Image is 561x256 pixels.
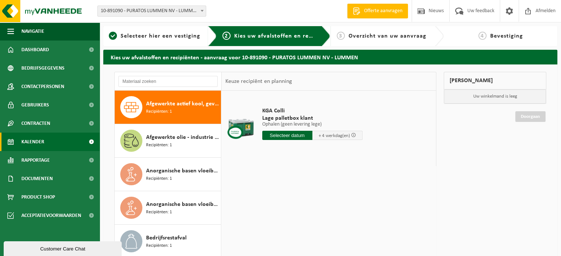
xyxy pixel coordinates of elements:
p: Ophalen (geen levering lege) [262,122,363,127]
span: + 4 werkdag(en) [319,133,350,138]
span: Bevestiging [490,33,523,39]
span: Afgewerkte olie - industrie in 200lt [146,133,219,142]
span: Dashboard [21,41,49,59]
span: Documenten [21,169,53,188]
span: 1 [109,32,117,40]
span: 10-891090 - PURATOS LUMMEN NV - LUMMEN [98,6,206,16]
span: 2 [222,32,231,40]
a: Offerte aanvragen [347,4,408,18]
span: Selecteer hier een vestiging [121,33,200,39]
span: Kalender [21,133,44,151]
button: Anorganische basen vloeibaar in kleinverpakking Recipiënten: 1 [115,191,221,225]
span: 4 [478,32,486,40]
span: 10-891090 - PURATOS LUMMEN NV - LUMMEN [97,6,206,17]
a: 1Selecteer hier een vestiging [107,32,202,41]
a: Doorgaan [515,111,546,122]
span: 3 [337,32,345,40]
span: Recipiënten: 1 [146,175,172,182]
span: Anorganische basen vloeibaar in 200lt-vat [146,166,219,175]
input: Selecteer datum [262,131,312,140]
span: Bedrijfsgegevens [21,59,65,77]
span: Lage palletbox klant [262,115,363,122]
h2: Kies uw afvalstoffen en recipiënten - aanvraag voor 10-891090 - PURATOS LUMMEN NV - LUMMEN [103,50,557,64]
span: Recipiënten: 1 [146,209,172,216]
span: Recipiënten: 1 [146,142,172,149]
input: Materiaal zoeken [118,76,218,87]
span: Kies uw afvalstoffen en recipiënten [234,33,336,39]
span: Rapportage [21,151,50,169]
span: Contracten [21,114,50,133]
span: Recipiënten: 1 [146,108,172,115]
span: KGA Colli [262,107,363,115]
button: Afgewerkte olie - industrie in 200lt Recipiënten: 1 [115,124,221,158]
span: Overzicht van uw aanvraag [349,33,426,39]
span: Offerte aanvragen [362,7,404,15]
iframe: chat widget [4,240,123,256]
span: Navigatie [21,22,44,41]
span: Product Shop [21,188,55,206]
span: Anorganische basen vloeibaar in kleinverpakking [146,200,219,209]
button: Afgewerkte actief kool, gevaarlijk Recipiënten: 1 [115,91,221,124]
span: Contactpersonen [21,77,64,96]
p: Uw winkelmand is leeg [444,90,546,104]
div: [PERSON_NAME] [444,72,546,90]
span: Bedrijfsrestafval [146,234,187,242]
span: Gebruikers [21,96,49,114]
span: Acceptatievoorwaarden [21,206,81,225]
button: Anorganische basen vloeibaar in 200lt-vat Recipiënten: 1 [115,158,221,191]
span: Recipiënten: 1 [146,242,172,249]
div: Keuze recipiënt en planning [222,72,295,91]
span: Afgewerkte actief kool, gevaarlijk [146,99,219,108]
